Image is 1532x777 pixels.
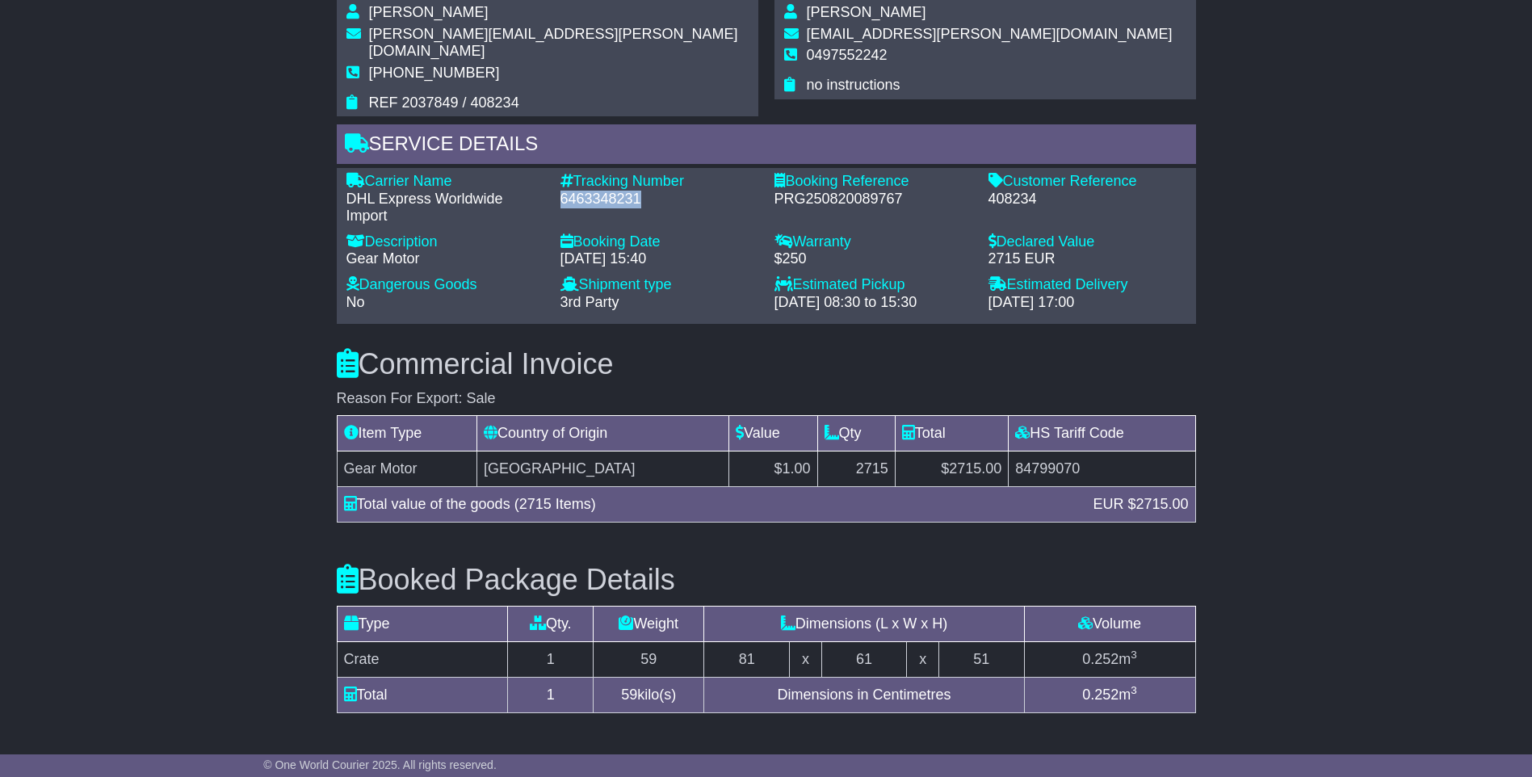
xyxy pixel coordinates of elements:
div: Gear Motor [346,250,544,268]
td: Gear Motor [337,451,477,487]
td: 81 [704,641,790,677]
div: Service Details [337,124,1196,168]
td: Dimensions (L x W x H) [704,606,1024,641]
td: Crate [337,641,508,677]
td: 84799070 [1009,451,1195,487]
div: Dangerous Goods [346,276,544,294]
div: Shipment type [560,276,758,294]
td: $2715.00 [895,451,1009,487]
div: PRG250820089767 [774,191,972,208]
td: Volume [1024,606,1195,641]
td: kilo(s) [594,677,704,712]
td: Type [337,606,508,641]
td: Country of Origin [477,416,729,451]
div: Estimated Pickup [774,276,972,294]
td: Total [895,416,1009,451]
div: Description [346,233,544,251]
span: no instructions [807,77,900,93]
div: Declared Value [988,233,1186,251]
div: Booking Reference [774,173,972,191]
div: Reason For Export: Sale [337,390,1196,408]
sup: 3 [1131,649,1137,661]
td: x [907,641,938,677]
td: 61 [821,641,907,677]
h3: Commercial Invoice [337,348,1196,380]
div: Warranty [774,233,972,251]
span: 0.252 [1082,687,1119,703]
td: Qty [817,416,895,451]
td: [GEOGRAPHIC_DATA] [477,451,729,487]
h3: Booked Package Details [337,564,1196,596]
div: [DATE] 08:30 to 15:30 [774,294,972,312]
div: [DATE] 17:00 [988,294,1186,312]
td: 51 [938,641,1024,677]
span: 3rd Party [560,294,619,310]
td: 1 [508,641,594,677]
div: Customer Reference [988,173,1186,191]
span: [PERSON_NAME][EMAIL_ADDRESS][PERSON_NAME][DOMAIN_NAME] [369,26,738,60]
sup: 3 [1131,684,1137,696]
td: 59 [594,641,704,677]
td: Value [729,416,817,451]
td: 1 [508,677,594,712]
div: Tracking Number [560,173,758,191]
span: REF 2037849 / 408234 [369,94,519,111]
td: 2715 [817,451,895,487]
div: 2715 EUR [988,250,1186,268]
div: DHL Express Worldwide Import [346,191,544,225]
td: Total [337,677,508,712]
div: 408234 [988,191,1186,208]
span: [PERSON_NAME] [369,4,489,20]
span: [PHONE_NUMBER] [369,65,500,81]
div: $250 [774,250,972,268]
div: 6463348231 [560,191,758,208]
span: 59 [621,687,637,703]
td: HS Tariff Code [1009,416,1195,451]
td: Qty. [508,606,594,641]
td: x [790,641,821,677]
div: Carrier Name [346,173,544,191]
td: Weight [594,606,704,641]
span: No [346,294,365,310]
div: Estimated Delivery [988,276,1186,294]
span: [EMAIL_ADDRESS][PERSON_NAME][DOMAIN_NAME] [807,26,1173,42]
div: [DATE] 15:40 [560,250,758,268]
td: Item Type [337,416,477,451]
td: m [1024,641,1195,677]
span: [PERSON_NAME] [807,4,926,20]
div: EUR $2715.00 [1085,493,1196,515]
span: © One World Courier 2025. All rights reserved. [263,758,497,771]
div: Total value of the goods (2715 Items) [336,493,1085,515]
td: Dimensions in Centimetres [704,677,1024,712]
span: 0497552242 [807,47,888,63]
div: Booking Date [560,233,758,251]
span: 0.252 [1082,651,1119,667]
td: $1.00 [729,451,817,487]
td: m [1024,677,1195,712]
